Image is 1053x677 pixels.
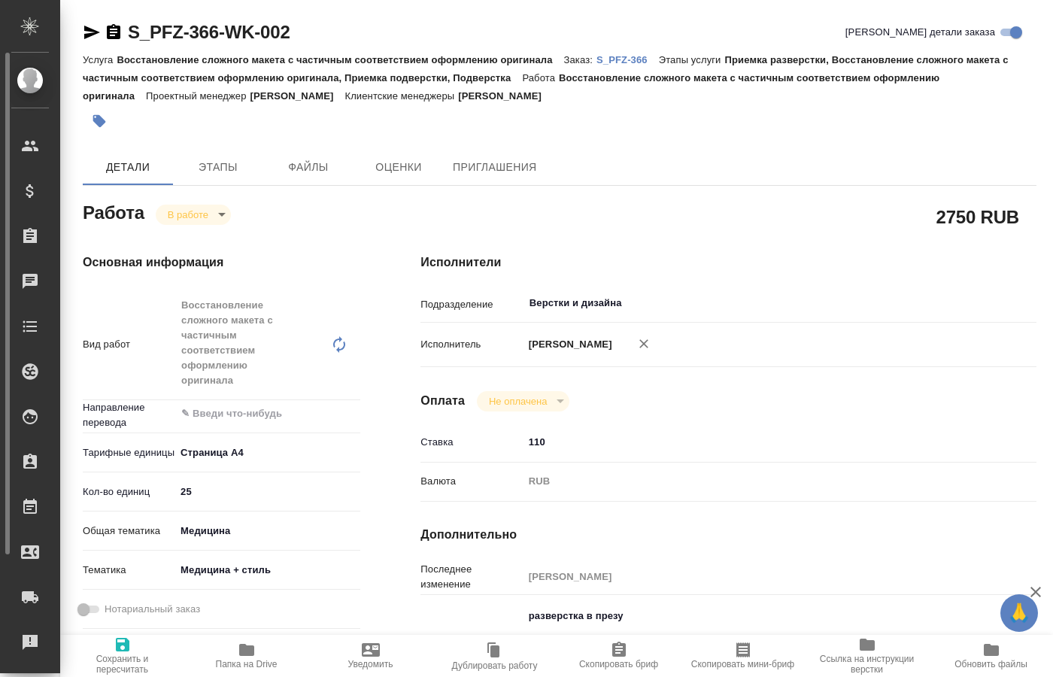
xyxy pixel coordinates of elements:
[175,557,360,583] div: Медицина + стиль
[420,392,465,410] h4: Оплата
[83,253,360,272] h4: Основная информация
[180,405,305,423] input: ✎ Введи что-нибудь
[105,23,123,41] button: Скопировать ссылку
[83,54,117,65] p: Услуга
[69,654,175,675] span: Сохранить и пересчитать
[83,563,175,578] p: Тематика
[954,659,1027,669] span: Обновить файлы
[348,659,393,669] span: Уведомить
[83,337,175,352] p: Вид работ
[564,54,596,65] p: Заказ:
[522,72,559,83] p: Работа
[308,635,432,677] button: Уведомить
[805,635,929,677] button: Ссылка на инструкции верстки
[105,602,200,617] span: Нотариальный заказ
[420,526,1036,544] h4: Дополнительно
[420,562,523,592] p: Последнее изменение
[1006,597,1032,629] span: 🙏
[596,53,659,65] a: S_PFZ-366
[272,158,344,177] span: Файлы
[484,395,551,408] button: Не оплачена
[420,337,523,352] p: Исполнитель
[929,635,1053,677] button: Обновить файлы
[523,566,985,587] input: Пустое поле
[83,198,144,225] h2: Работа
[163,208,213,221] button: В работе
[420,297,523,312] p: Подразделение
[420,474,523,489] p: Валюта
[845,25,995,40] span: [PERSON_NAME] детали заказа
[523,431,985,453] input: ✎ Введи что-нибудь
[432,635,557,677] button: Дублировать работу
[184,635,308,677] button: Папка на Drive
[175,481,360,502] input: ✎ Введи что-нибудь
[814,654,920,675] span: Ссылка на инструкции верстки
[146,90,250,102] p: Проектный менеджер
[579,659,658,669] span: Скопировать бриф
[83,105,116,138] button: Добавить тэг
[182,158,254,177] span: Этапы
[523,337,612,352] p: [PERSON_NAME]
[477,391,569,411] div: В работе
[92,158,164,177] span: Детали
[627,327,660,360] button: Удалить исполнителя
[60,635,184,677] button: Сохранить и пересчитать
[363,158,435,177] span: Оценки
[83,484,175,499] p: Кол-во единиц
[420,435,523,450] p: Ставка
[557,635,681,677] button: Скопировать бриф
[420,253,1036,272] h4: Исполнители
[977,302,980,305] button: Open
[83,23,101,41] button: Скопировать ссылку для ЯМессенджера
[458,90,553,102] p: [PERSON_NAME]
[83,524,175,539] p: Общая тематика
[352,412,355,415] button: Open
[691,659,794,669] span: Скопировать мини-бриф
[128,22,290,42] a: S_PFZ-366-WK-002
[216,659,278,669] span: Папка на Drive
[344,90,458,102] p: Клиентские менеджеры
[83,445,175,460] p: Тарифные единицы
[659,54,725,65] p: Этапы услуги
[596,54,659,65] p: S_PFZ-366
[452,660,538,671] span: Дублировать работу
[250,90,345,102] p: [PERSON_NAME]
[175,518,360,544] div: Медицина
[523,469,985,494] div: RUB
[936,204,1019,229] h2: 2750 RUB
[453,158,537,177] span: Приглашения
[83,400,175,430] p: Направление перевода
[156,205,231,225] div: В работе
[117,54,563,65] p: Восстановление сложного макета с частичным соответствием оформлению оригинала
[681,635,805,677] button: Скопировать мини-бриф
[1000,594,1038,632] button: 🙏
[175,440,360,466] div: Страница А4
